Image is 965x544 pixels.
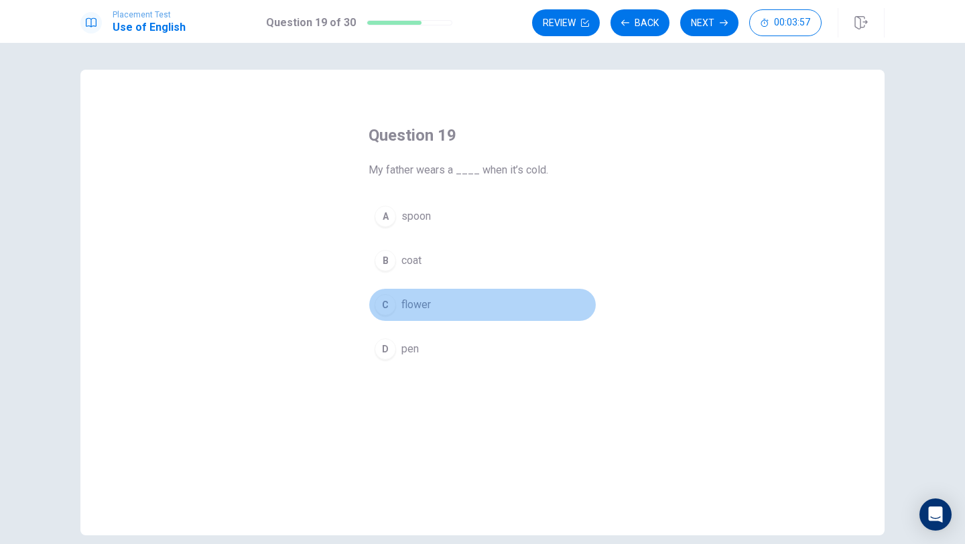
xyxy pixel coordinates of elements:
[749,9,822,36] button: 00:03:57
[401,297,431,313] span: flower
[266,15,356,31] h1: Question 19 of 30
[369,288,596,322] button: Cflower
[680,9,738,36] button: Next
[401,253,422,269] span: coat
[774,17,810,28] span: 00:03:57
[369,162,596,178] span: My father wears a ____ when it’s cold.
[369,125,596,146] h4: Question 19
[375,206,396,227] div: A
[401,208,431,224] span: spoon
[369,200,596,233] button: Aspoon
[375,338,396,360] div: D
[369,244,596,277] button: Bcoat
[113,10,186,19] span: Placement Test
[369,332,596,366] button: Dpen
[375,294,396,316] div: C
[919,498,952,531] div: Open Intercom Messenger
[375,250,396,271] div: B
[401,341,419,357] span: pen
[113,19,186,36] h1: Use of English
[610,9,669,36] button: Back
[532,9,600,36] button: Review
